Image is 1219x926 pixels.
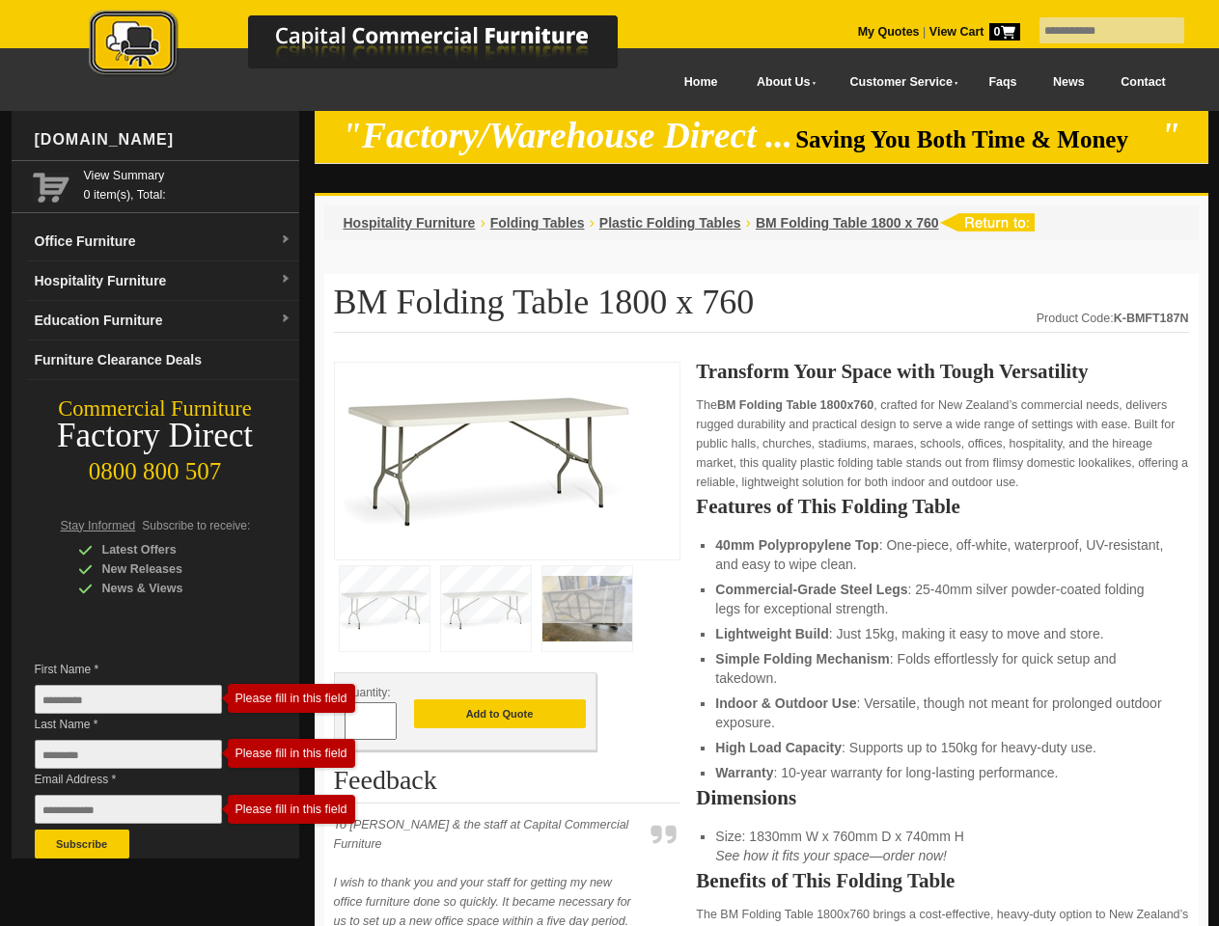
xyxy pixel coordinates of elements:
button: Subscribe [35,830,129,858]
a: My Quotes [858,25,920,39]
a: Hospitality Furniture [344,215,476,231]
div: Latest Offers [78,540,262,559]
div: Commercial Furniture [12,395,299,422]
strong: High Load Capacity [715,740,842,755]
span: Email Address * [35,770,251,789]
div: Please fill in this field [235,747,347,760]
a: Faqs [971,61,1036,104]
a: News [1035,61,1102,104]
h2: Dimensions [696,788,1188,807]
span: Subscribe to receive: [142,519,250,532]
li: : Versatile, though not meant for prolonged outdoor exposure. [715,694,1169,732]
p: The , crafted for New Zealand’s commercial needs, delivers rugged durability and practical design... [696,395,1188,492]
img: Capital Commercial Furniture Logo [36,10,711,80]
div: [DOMAIN_NAME] [27,111,299,169]
input: First Name * [35,685,222,714]
span: Stay Informed [61,519,136,532]
div: New Releases [78,559,262,579]
span: First Name * [35,660,251,679]
img: BM Folding Table 1800 x 760 [345,372,634,544]
a: Customer Service [828,61,970,104]
button: Add to Quote [414,699,586,728]
span: Last Name * [35,715,251,734]
li: › [746,213,751,232]
a: Hospitality Furnituredropdown [27,261,299,301]
strong: Commercial-Grade Steel Legs [715,582,907,597]
li: : Folds effortlessly for quick setup and takedown. [715,649,1169,688]
strong: K-BMFT187N [1114,312,1189,325]
strong: Simple Folding Mechanism [715,651,889,667]
a: Capital Commercial Furniture Logo [36,10,711,86]
a: BM Folding Table 1800 x 760 [756,215,939,231]
li: : 25-40mm silver powder-coated folding legs for exceptional strength. [715,580,1169,618]
div: Product Code: [1037,309,1189,328]
a: Furniture Clearance Deals [27,340,299,380]
h2: Feedback [334,766,681,803]
img: dropdown [280,313,291,325]
img: dropdown [280,274,291,286]
em: See how it fits your space—order now! [715,848,947,863]
div: Factory Direct [12,422,299,449]
a: Folding Tables [490,215,585,231]
img: return to [939,213,1035,231]
li: : Supports up to 150kg for heavy-duty use. [715,738,1169,757]
h2: Features of This Folding Table [696,497,1188,516]
span: Quantity: [345,686,391,699]
div: Please fill in this field [235,692,347,705]
strong: Warranty [715,765,773,780]
input: Email Address * [35,795,222,824]
a: View Cart0 [926,25,1019,39]
li: › [480,213,485,232]
a: About Us [735,61,828,104]
strong: View Cart [929,25,1020,39]
span: 0 item(s), Total: [84,166,291,202]
em: " [1160,116,1180,155]
li: : Just 15kg, making it easy to move and store. [715,624,1169,643]
li: : 10-year warranty for long-lasting performance. [715,763,1169,782]
a: Office Furnituredropdown [27,222,299,261]
div: 0800 800 507 [12,449,299,485]
li: : One-piece, off-white, waterproof, UV-resistant, and easy to wipe clean. [715,535,1169,574]
li: Size: 1830mm W x 760mm D x 740mm H [715,827,1169,865]
strong: Lightweight Build [715,626,828,641]
em: "Factory/Warehouse Direct ... [342,116,792,155]
span: 0 [989,23,1020,41]
div: Please fill in this field [235,803,347,816]
input: Last Name * [35,740,222,769]
strong: BM Folding Table 1800x760 [717,398,873,412]
h1: BM Folding Table 1800 x 760 [334,284,1189,333]
h2: Transform Your Space with Tough Versatility [696,362,1188,381]
img: dropdown [280,234,291,246]
div: News & Views [78,579,262,598]
a: View Summary [84,166,291,185]
h2: Benefits of This Folding Table [696,871,1188,890]
span: Saving You Both Time & Money [795,126,1157,152]
li: › [589,213,594,232]
a: Contact [1102,61,1183,104]
strong: Indoor & Outdoor Use [715,695,856,711]
a: Plastic Folding Tables [599,215,741,231]
a: Education Furnituredropdown [27,301,299,340]
strong: 40mm Polypropylene Top [715,537,878,553]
